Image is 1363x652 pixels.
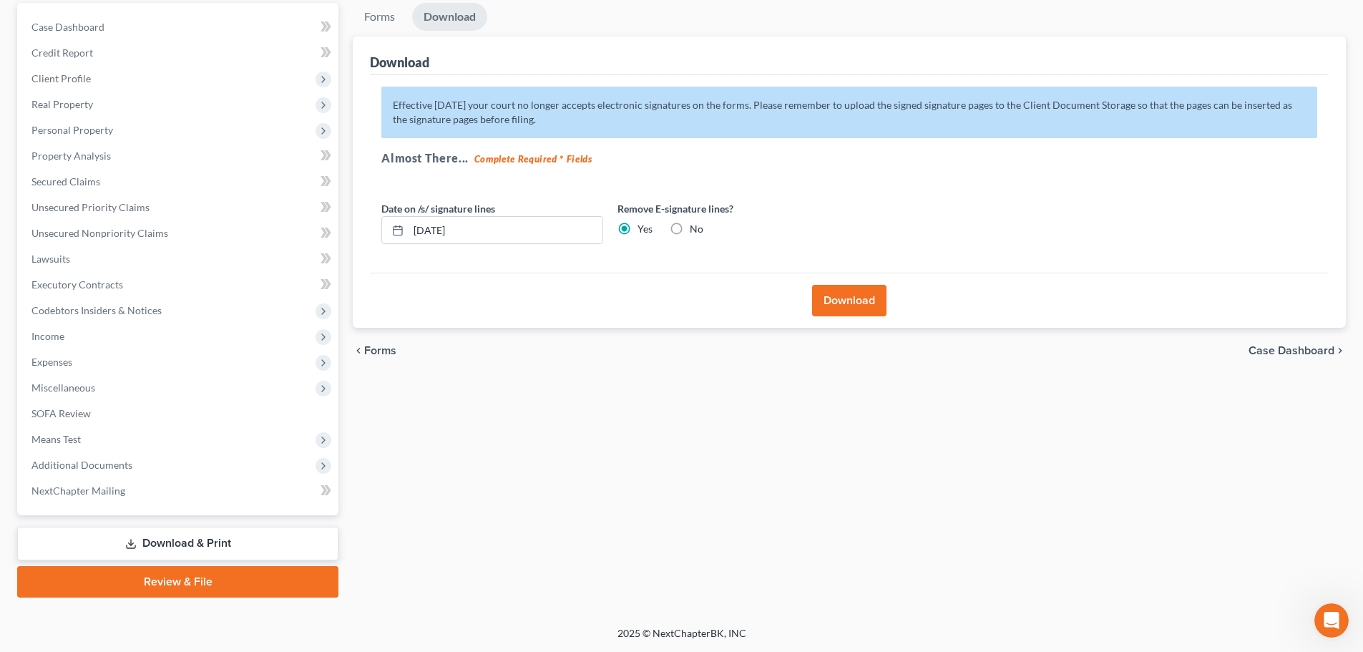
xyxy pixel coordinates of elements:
div: Sara says… [11,63,275,96]
span: Executory Contracts [31,278,123,291]
label: Remove E-signature lines? [617,201,839,216]
span: Case Dashboard [31,21,104,33]
a: Unsecured Priority Claims [20,195,338,220]
a: Review & File [17,566,338,598]
a: Case Dashboard [20,14,338,40]
div: [DATE] [11,44,275,63]
span: NextChapter Mailing [31,485,125,497]
i: chevron_left [353,345,364,356]
h5: Almost There... [381,150,1317,167]
div: Download [370,54,429,71]
span: Case Dashboard [1249,345,1334,356]
span: Miscellaneous [31,381,95,394]
iframe: Intercom live chat [1314,603,1349,638]
span: Unsecured Nonpriority Claims [31,227,168,239]
a: Executory Contracts [20,272,338,298]
a: NextChapter Mailing [20,478,338,504]
label: No [690,222,703,236]
label: Date on /s/ signature lines [381,201,495,216]
div: Close [251,6,277,31]
span: Expenses [31,356,72,368]
p: Active 30m ago [69,18,142,32]
input: MM/DD/YYYY [409,217,602,244]
span: Credit Report [31,47,93,59]
p: Effective [DATE] your court no longer accepts electronic signatures on the forms. Please remember... [381,87,1317,138]
span: Lawsuits [31,253,70,265]
b: Reaffirm [139,386,187,397]
a: Secured Claims [20,169,338,195]
b: Other [87,245,119,257]
a: Unsecured Nonpriority Claims [20,220,338,246]
span: Unsecured Priority Claims [31,201,150,213]
a: Download & Print [17,527,338,560]
textarea: Message… [12,439,274,463]
div: joined the conversation [62,66,244,79]
button: Emoji picker [22,469,34,480]
label: Yes [637,222,653,236]
span: Real Property [31,98,93,110]
a: Lawsuits [20,246,338,272]
span: Additional Documents [31,459,132,471]
span: Forms [364,345,396,356]
button: Start recording [91,469,102,480]
button: Download [812,285,886,316]
div: Hi [PERSON_NAME], I have been chatting with [PERSON_NAME] to provide you with some clarity on how... [11,96,235,562]
img: Profile image for Sara [43,65,57,79]
a: Credit Report [20,40,338,66]
img: Profile image for Sara [41,8,64,31]
span: Personal Property [31,124,113,136]
b: Other, [34,330,69,341]
button: Send a message… [245,463,268,486]
b: Other [34,232,67,243]
h1: [PERSON_NAME] [69,7,162,18]
a: Property Analysis [20,143,338,169]
i: chevron_right [1334,345,1346,356]
button: Upload attachment [68,469,79,480]
button: chevron_left Forms [353,345,416,356]
b: Other [52,273,84,285]
a: SOFA Review [20,401,338,427]
a: Case Dashboard chevron_right [1249,345,1346,356]
button: Home [224,6,251,33]
b: Reaffirm [125,175,173,187]
span: Means Test [31,433,81,445]
a: Forms [353,3,406,31]
strong: Complete Required * Fields [474,153,592,165]
div: Hi [PERSON_NAME], I have been chatting with [PERSON_NAME] to provide you with some clarity on how... [23,104,223,553]
span: SOFA Review [31,407,91,419]
span: Codebtors Insiders & Notices [31,304,162,316]
span: Client Profile [31,72,91,84]
div: Sara says… [11,96,275,588]
span: Secured Claims [31,175,100,188]
span: Income [31,330,64,342]
a: Download [412,3,487,31]
b: [PERSON_NAME] [62,67,142,77]
button: Gif picker [45,469,57,480]
span: Property Analysis [31,150,111,162]
button: go back [9,6,36,33]
div: 2025 © NextChapterBK, INC [274,626,1090,652]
